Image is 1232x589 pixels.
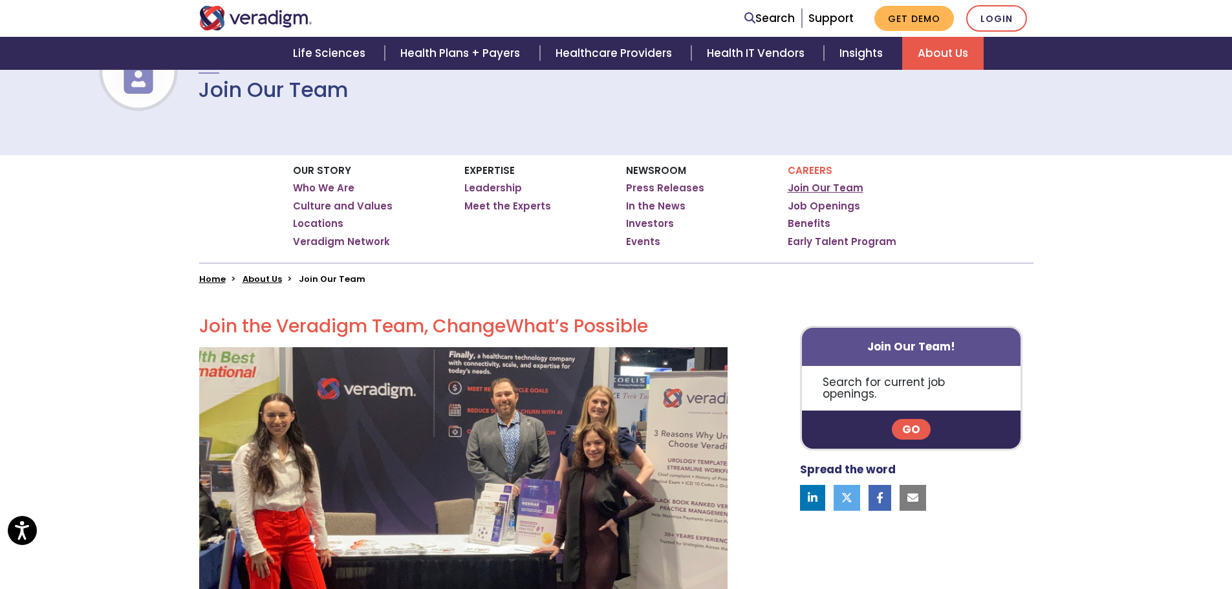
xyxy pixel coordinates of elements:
[464,182,522,195] a: Leadership
[199,316,728,337] h2: Join the Veradigm Team, Change
[243,273,282,285] a: About Us
[788,217,830,230] a: Benefits
[199,273,226,285] a: Home
[902,37,984,70] a: About Us
[966,5,1027,32] a: Login
[506,314,648,339] span: What’s Possible
[626,235,660,248] a: Events
[626,217,674,230] a: Investors
[824,37,902,70] a: Insights
[626,200,686,213] a: In the News
[808,10,854,26] a: Support
[199,78,349,102] h1: Join Our Team
[691,37,824,70] a: Health IT Vendors
[293,217,343,230] a: Locations
[800,462,896,477] strong: Spread the word
[788,200,860,213] a: Job Openings
[892,419,931,440] a: Go
[293,182,354,195] a: Who We Are
[744,10,795,27] a: Search
[385,37,539,70] a: Health Plans + Payers
[293,200,393,213] a: Culture and Values
[802,366,1021,411] p: Search for current job openings.
[464,200,551,213] a: Meet the Experts
[788,182,863,195] a: Join Our Team
[277,37,385,70] a: Life Sciences
[199,6,312,30] img: Veradigm logo
[788,235,896,248] a: Early Talent Program
[874,6,954,31] a: Get Demo
[867,339,955,354] strong: Join Our Team!
[293,235,390,248] a: Veradigm Network
[626,182,704,195] a: Press Releases
[540,37,691,70] a: Healthcare Providers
